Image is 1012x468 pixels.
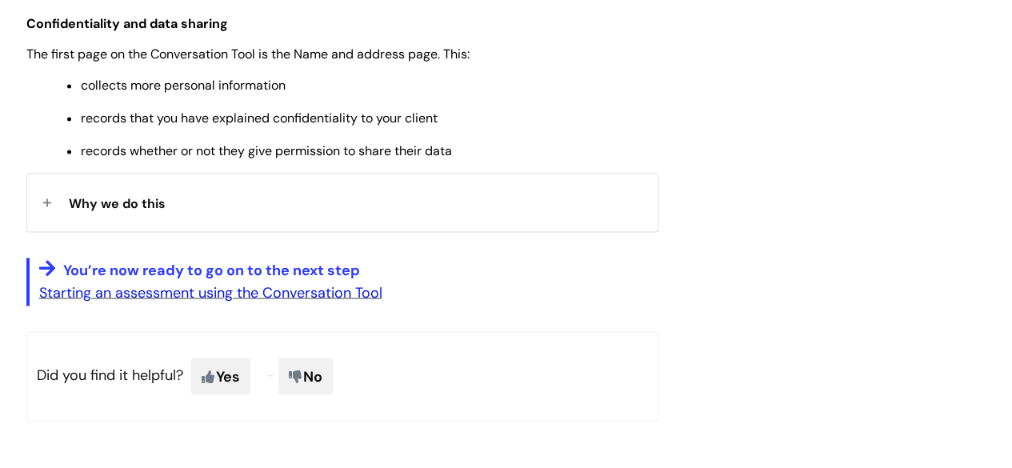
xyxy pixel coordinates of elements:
span: collects more personal information [81,77,286,94]
span: records that you have explained confidentiality to your client [81,110,438,126]
a: Starting an assessment using the Conversation Tool [39,282,382,302]
span: The first page on the Conversation Tool is the Name and address page. This: [26,46,470,62]
span: Why we do this [69,195,166,212]
span: records whether or not they give permission to share their data [81,142,452,159]
span: Confidentiality and data sharing [26,15,228,32]
p: Did you find it helpful? [26,331,658,421]
span: Yes [191,358,250,394]
span: You’re now ready to go on to the next step [63,260,360,279]
span: No [278,358,333,394]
